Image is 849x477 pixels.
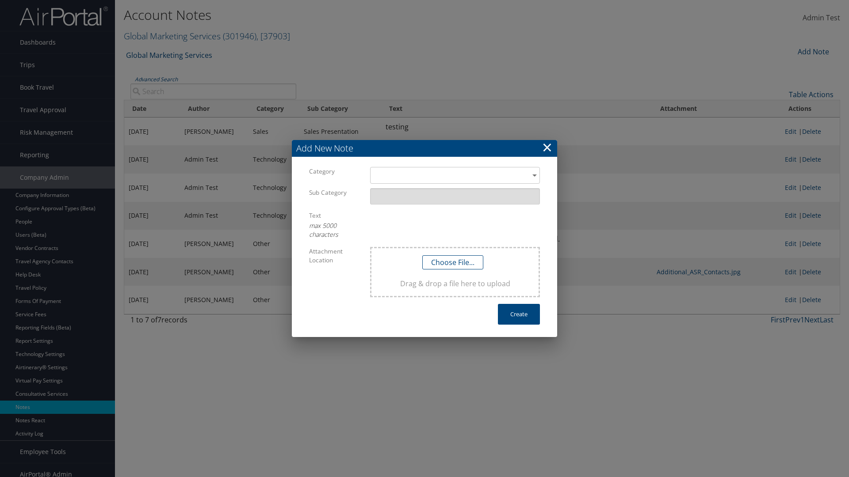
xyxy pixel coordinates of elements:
[422,255,483,269] button: Choose File...
[309,188,357,197] label: Sub Category
[542,138,552,156] a: ×
[309,167,357,176] label: Category
[370,167,540,183] div: ​
[292,140,557,157] h3: Add New Note
[498,304,540,325] button: Create
[379,278,532,289] span: Drag & drop a file here to upload
[309,211,357,220] label: Text
[309,247,357,265] label: Attachment Location
[309,221,338,238] em: max 5000 characters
